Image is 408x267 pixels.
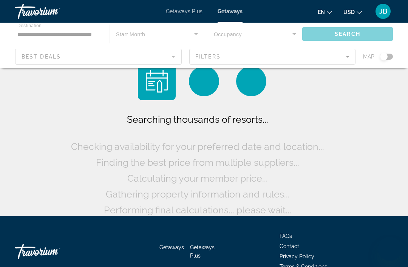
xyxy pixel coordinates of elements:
span: Calculating your member price... [127,173,268,184]
button: User Menu [373,3,393,19]
a: Getaways [218,8,243,14]
a: Travorium [15,2,91,21]
span: USD [343,9,355,15]
a: FAQs [280,233,292,239]
span: Checking availability for your preferred date and location... [71,141,324,152]
span: Finding the best price from multiple suppliers... [96,157,299,168]
a: Privacy Policy [280,253,314,259]
span: en [318,9,325,15]
span: Gathering property information and rules... [106,188,290,200]
iframe: Button to launch messaging window [378,237,402,261]
button: Change currency [343,6,362,17]
span: Searching thousands of resorts... [127,114,268,125]
a: Contact [280,243,299,249]
button: Change language [318,6,332,17]
a: Getaways [159,244,184,250]
span: Performing final calculations... please wait... [104,204,291,216]
span: JB [379,8,387,15]
a: Getaways Plus [166,8,202,14]
a: Getaways Plus [190,244,215,259]
a: Go Home [15,240,91,263]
